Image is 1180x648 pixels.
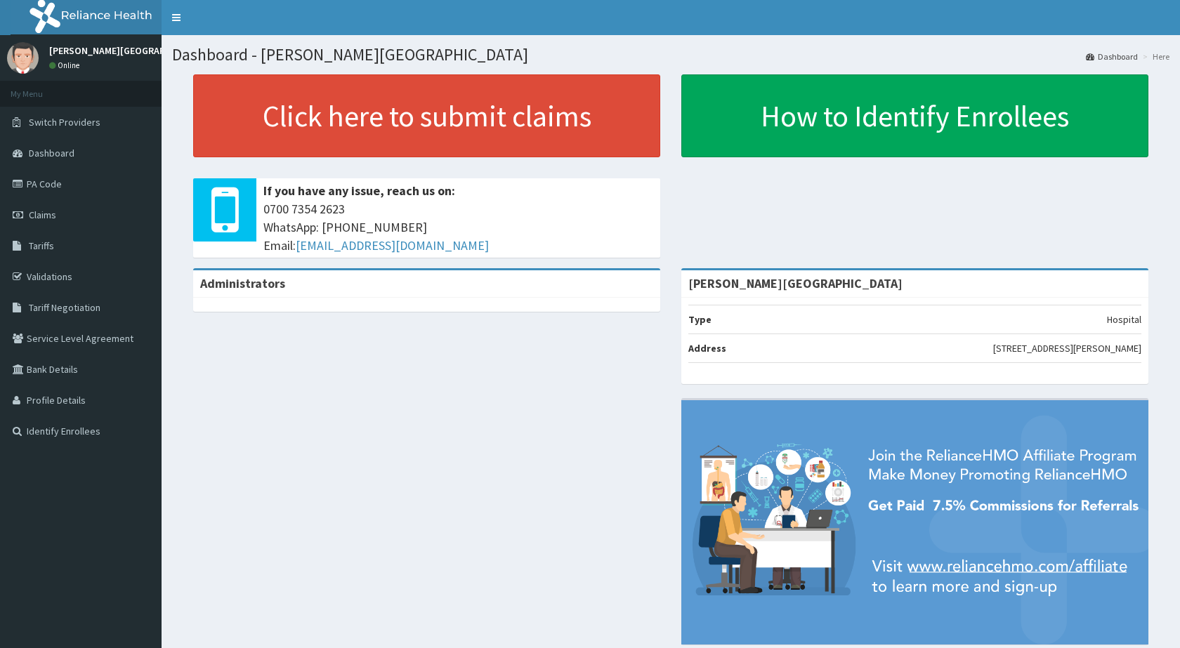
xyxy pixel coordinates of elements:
[49,60,83,70] a: Online
[993,341,1141,355] p: [STREET_ADDRESS][PERSON_NAME]
[29,209,56,221] span: Claims
[49,46,211,55] p: [PERSON_NAME][GEOGRAPHIC_DATA]
[29,147,74,159] span: Dashboard
[688,275,903,291] strong: [PERSON_NAME][GEOGRAPHIC_DATA]
[7,42,39,74] img: User Image
[172,46,1169,64] h1: Dashboard - [PERSON_NAME][GEOGRAPHIC_DATA]
[193,74,660,157] a: Click here to submit claims
[1086,51,1138,62] a: Dashboard
[681,400,1148,644] img: provider-team-banner.png
[1107,312,1141,326] p: Hospital
[29,301,100,314] span: Tariff Negotiation
[29,239,54,252] span: Tariffs
[296,237,489,253] a: [EMAIL_ADDRESS][DOMAIN_NAME]
[1139,51,1169,62] li: Here
[29,116,100,128] span: Switch Providers
[681,74,1148,157] a: How to Identify Enrollees
[688,313,712,326] b: Type
[263,200,653,254] span: 0700 7354 2623 WhatsApp: [PHONE_NUMBER] Email:
[200,275,285,291] b: Administrators
[688,342,726,355] b: Address
[263,183,455,199] b: If you have any issue, reach us on:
